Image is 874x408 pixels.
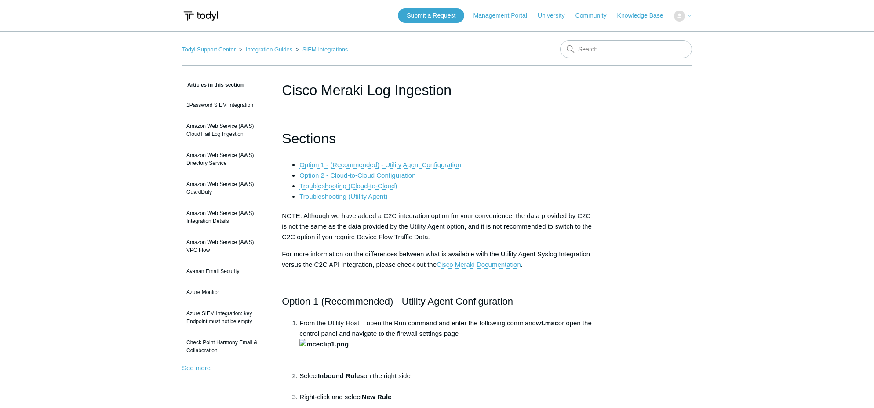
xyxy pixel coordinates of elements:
[182,205,269,229] a: Amazon Web Service (AWS) Integration Details
[182,82,244,88] span: Articles in this section
[182,8,219,24] img: Todyl Support Center Help Center home page
[398,8,464,23] a: Submit a Request
[282,249,592,270] p: For more information on the differences between what is available with the Utility Agent Syslog I...
[282,127,592,150] h1: Sections
[302,46,348,53] a: SIEM Integrations
[299,171,415,179] a: Option 2 - Cloud-to-Cloud Configuration
[182,234,269,259] a: Amazon Web Service (AWS) VPC Flow
[182,46,237,53] li: Todyl Support Center
[473,11,536,20] a: Management Portal
[299,161,461,169] a: Option 1 - (Recommended) - Utility Agent Configuration
[575,11,615,20] a: Community
[299,318,592,371] li: From the Utility Host – open the Run command and enter the following command or open the control ...
[299,371,592,392] li: Select on the right side
[318,372,364,379] strong: Inbound Rules
[237,46,294,53] li: Integration Guides
[182,364,211,372] a: See more
[182,97,269,113] a: 1Password SIEM Integration
[560,40,692,58] input: Search
[299,339,349,350] img: mceclip1.png
[282,211,592,242] p: NOTE: Although we have added a C2C integration option for your convenience, the data provided by ...
[182,118,269,142] a: Amazon Web Service (AWS) CloudTrail Log Ingestion
[182,263,269,280] a: Avanan Email Security
[538,11,573,20] a: University
[282,294,592,309] h2: Option 1 (Recommended) - Utility Agent Configuration
[299,193,387,200] a: Troubleshooting (Utility Agent)
[182,147,269,171] a: Amazon Web Service (AWS) Directory Service
[182,334,269,359] a: Check Point Harmony Email & Collaboration
[182,305,269,330] a: Azure SIEM Integration: key Endpoint must not be empty
[437,261,521,269] a: Cisco Meraki Documentation
[294,46,348,53] li: SIEM Integrations
[617,11,672,20] a: Knowledge Base
[246,46,292,53] a: Integration Guides
[362,393,392,401] strong: New Rule
[299,182,397,190] a: Troubleshooting (Cloud-to-Cloud)
[536,319,558,327] strong: wf.msc
[182,284,269,301] a: Azure Monitor
[182,176,269,200] a: Amazon Web Service (AWS) GuardDuty
[182,46,236,53] a: Todyl Support Center
[282,80,592,101] h1: Cisco Meraki Log Ingestion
